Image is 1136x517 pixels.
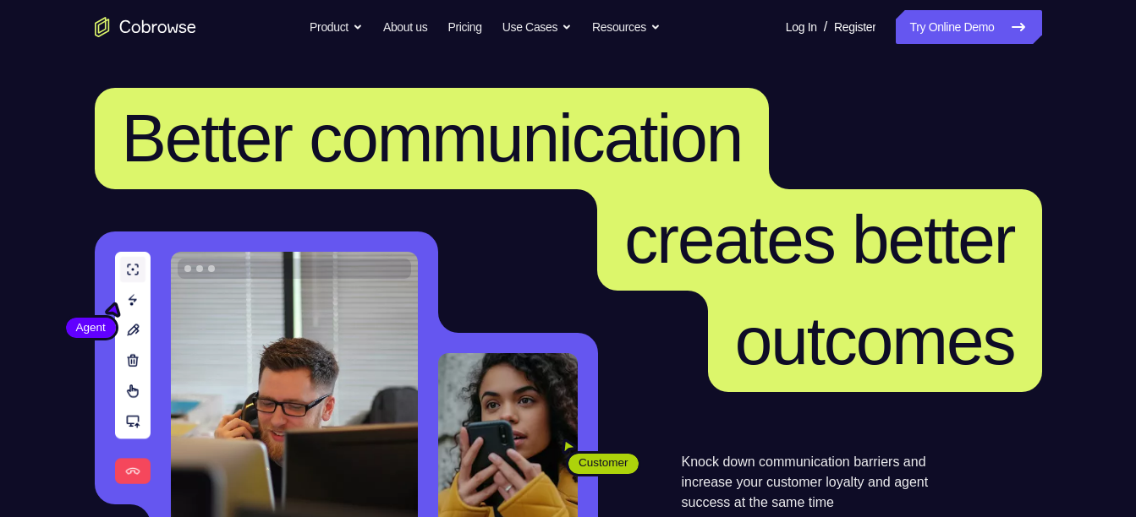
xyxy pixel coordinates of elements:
[502,10,572,44] button: Use Cases
[786,10,817,44] a: Log In
[735,303,1015,378] span: outcomes
[122,101,743,176] span: Better communication
[624,202,1014,277] span: creates better
[824,17,827,37] span: /
[95,17,196,37] a: Go to the home page
[682,452,958,513] p: Knock down communication barriers and increase your customer loyalty and agent success at the sam...
[896,10,1041,44] a: Try Online Demo
[592,10,661,44] button: Resources
[383,10,427,44] a: About us
[447,10,481,44] a: Pricing
[834,10,875,44] a: Register
[310,10,363,44] button: Product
